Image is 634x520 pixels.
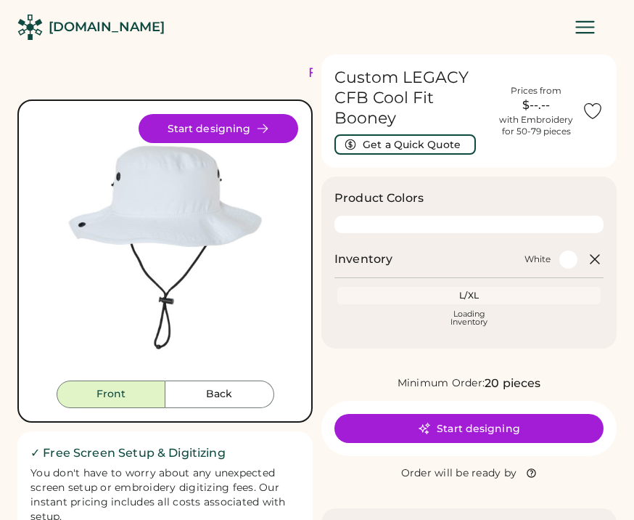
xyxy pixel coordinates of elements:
button: Start designing [139,114,298,143]
button: Get a Quick Quote [334,134,476,155]
div: [DOMAIN_NAME] [49,18,165,36]
div: L/XL [340,290,598,301]
h2: Inventory [334,251,392,268]
button: Start designing [334,414,604,443]
img: CFB - White Front Image [32,114,298,381]
div: $--.-- [499,97,573,114]
h3: Product Colors [334,190,424,207]
div: Prices from [511,85,561,97]
div: 20 pieces [485,375,540,392]
h2: ✓ Free Screen Setup & Digitizing [30,444,300,462]
div: White [524,253,551,265]
button: Back [165,381,274,408]
h1: Custom LEGACY CFB Cool Fit Booney [334,68,490,129]
img: Rendered Logo - Screens [17,15,43,40]
div: FREE SHIPPING [308,63,433,83]
div: Loading Inventory [450,310,487,326]
div: Minimum Order: [398,376,485,391]
div: CFB Style Image [32,114,298,381]
button: Front [57,381,165,408]
div: Order will be ready by [401,466,517,481]
div: with Embroidery for 50-79 pieces [499,114,573,137]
